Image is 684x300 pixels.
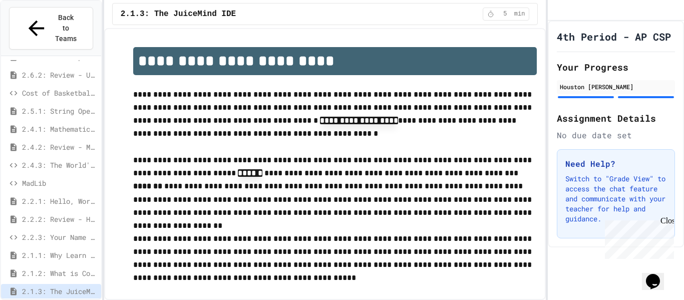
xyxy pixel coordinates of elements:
[22,88,97,98] span: Cost of Basketballs
[560,82,672,91] div: Houston [PERSON_NAME]
[557,30,671,44] h1: 4th Period - AP CSP
[22,214,97,224] span: 2.2.2: Review - Hello, World!
[22,124,97,134] span: 2.4.1: Mathematical Operators
[22,70,97,80] span: 2.6.2: Review - User Input
[4,4,69,64] div: Chat with us now!Close
[557,60,675,74] h2: Your Progress
[565,174,666,224] p: Switch to "Grade View" to access the chat feature and communicate with your teacher for help and ...
[54,13,78,44] span: Back to Teams
[22,178,97,188] span: MadLib
[22,106,97,116] span: 2.5.1: String Operators
[514,10,525,18] span: min
[22,268,97,278] span: 2.1.2: What is Code?
[22,286,97,296] span: 2.1.3: The JuiceMind IDE
[22,250,97,260] span: 2.1.1: Why Learn to Program?
[22,160,97,170] span: 2.4.3: The World's Worst [PERSON_NAME] Market
[557,129,675,141] div: No due date set
[22,142,97,152] span: 2.4.2: Review - Mathematical Operators
[565,158,666,170] h3: Need Help?
[22,232,97,242] span: 2.2.3: Your Name and Favorite Movie
[497,10,513,18] span: 5
[642,260,674,290] iframe: chat widget
[22,196,97,206] span: 2.2.1: Hello, World!
[121,8,236,20] span: 2.1.3: The JuiceMind IDE
[9,7,93,50] button: Back to Teams
[557,111,675,125] h2: Assignment Details
[601,216,674,259] iframe: chat widget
